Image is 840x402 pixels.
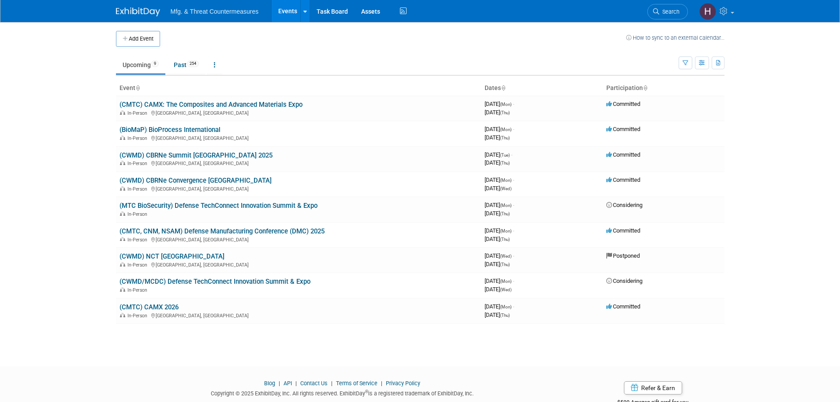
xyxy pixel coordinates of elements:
span: [DATE] [485,202,514,208]
span: In-Person [127,135,150,141]
a: Upcoming9 [116,56,165,73]
span: In-Person [127,262,150,268]
span: (Mon) [500,279,511,284]
a: (CMTC, CNM, NSAM) Defense Manufacturing Conference (DMC) 2025 [119,227,325,235]
span: (Mon) [500,203,511,208]
a: Sort by Start Date [501,84,505,91]
a: Sort by Participation Type [643,84,647,91]
span: Committed [606,177,640,183]
span: (Mon) [500,304,511,309]
a: Terms of Service [336,380,377,387]
span: Committed [606,126,640,132]
span: Considering [606,278,642,284]
a: Privacy Policy [386,380,420,387]
span: Committed [606,151,640,158]
img: In-Person Event [120,237,125,241]
a: Blog [264,380,275,387]
span: [DATE] [485,261,510,267]
div: [GEOGRAPHIC_DATA], [GEOGRAPHIC_DATA] [119,159,478,166]
a: Search [647,4,688,19]
span: - [511,151,512,158]
a: (CWMD) NCT [GEOGRAPHIC_DATA] [119,252,224,260]
span: (Tue) [500,153,510,158]
span: [DATE] [485,303,514,310]
a: (CWMD) CBRNe Convergence [GEOGRAPHIC_DATA] [119,177,272,184]
span: (Mon) [500,127,511,132]
span: [DATE] [485,278,514,284]
a: (MTC BioSecurity) Defense TechConnect Innovation Summit & Expo [119,202,317,210]
span: In-Person [127,237,150,243]
span: - [513,126,514,132]
img: In-Person Event [120,135,125,140]
span: [DATE] [485,126,514,132]
th: Participation [603,81,724,96]
div: [GEOGRAPHIC_DATA], [GEOGRAPHIC_DATA] [119,109,478,116]
span: (Mon) [500,102,511,107]
span: In-Person [127,313,150,319]
span: (Wed) [500,254,511,259]
span: Committed [606,303,640,310]
span: In-Person [127,110,150,116]
div: Copyright © 2025 ExhibitDay, Inc. All rights reserved. ExhibitDay is a registered trademark of Ex... [116,387,569,398]
span: [DATE] [485,134,510,141]
span: (Thu) [500,161,510,165]
span: [DATE] [485,151,512,158]
span: Considering [606,202,642,208]
span: - [513,177,514,183]
th: Event [116,81,481,96]
div: [GEOGRAPHIC_DATA], [GEOGRAPHIC_DATA] [119,236,478,243]
img: Hillary Hawkins [699,3,716,20]
span: [DATE] [485,210,510,217]
span: (Wed) [500,287,511,292]
span: Mfg. & Threat Countermeasures [171,8,259,15]
span: (Thu) [500,262,510,267]
img: In-Person Event [120,313,125,317]
span: (Thu) [500,313,510,318]
span: [DATE] [485,236,510,242]
span: [DATE] [485,312,510,318]
img: In-Person Event [120,211,125,216]
span: Committed [606,227,640,234]
span: (Mon) [500,229,511,233]
a: (CWMD/MCDC) Defense TechConnect Innovation Summit & Expo [119,278,310,286]
span: | [379,380,385,387]
span: [DATE] [485,109,510,116]
span: [DATE] [485,286,511,293]
span: In-Person [127,161,150,166]
th: Dates [481,81,603,96]
a: API [284,380,292,387]
a: Refer & Earn [624,381,682,394]
span: - [513,227,514,234]
span: - [513,252,514,259]
a: Contact Us [300,380,328,387]
span: (Mon) [500,178,511,183]
span: In-Person [127,211,150,217]
span: [DATE] [485,177,514,183]
img: ExhibitDay [116,8,160,16]
span: (Thu) [500,237,510,242]
span: In-Person [127,287,150,293]
a: (CWMD) CBRNe Summit [GEOGRAPHIC_DATA] 2025 [119,151,273,159]
span: Committed [606,101,640,107]
div: [GEOGRAPHIC_DATA], [GEOGRAPHIC_DATA] [119,185,478,192]
img: In-Person Event [120,110,125,115]
img: In-Person Event [120,287,125,292]
span: - [513,101,514,107]
a: (CMTC) CAMX: The Composites and Advanced Materials Expo [119,101,302,109]
a: Sort by Event Name [135,84,140,91]
div: [GEOGRAPHIC_DATA], [GEOGRAPHIC_DATA] [119,134,478,141]
span: (Thu) [500,110,510,115]
sup: ® [365,389,368,394]
span: | [329,380,335,387]
a: Past254 [167,56,205,73]
span: (Thu) [500,211,510,216]
span: In-Person [127,186,150,192]
button: Add Event [116,31,160,47]
img: In-Person Event [120,186,125,191]
div: [GEOGRAPHIC_DATA], [GEOGRAPHIC_DATA] [119,261,478,268]
span: (Thu) [500,135,510,140]
span: [DATE] [485,227,514,234]
span: 9 [151,60,159,67]
span: | [276,380,282,387]
div: [GEOGRAPHIC_DATA], [GEOGRAPHIC_DATA] [119,312,478,319]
